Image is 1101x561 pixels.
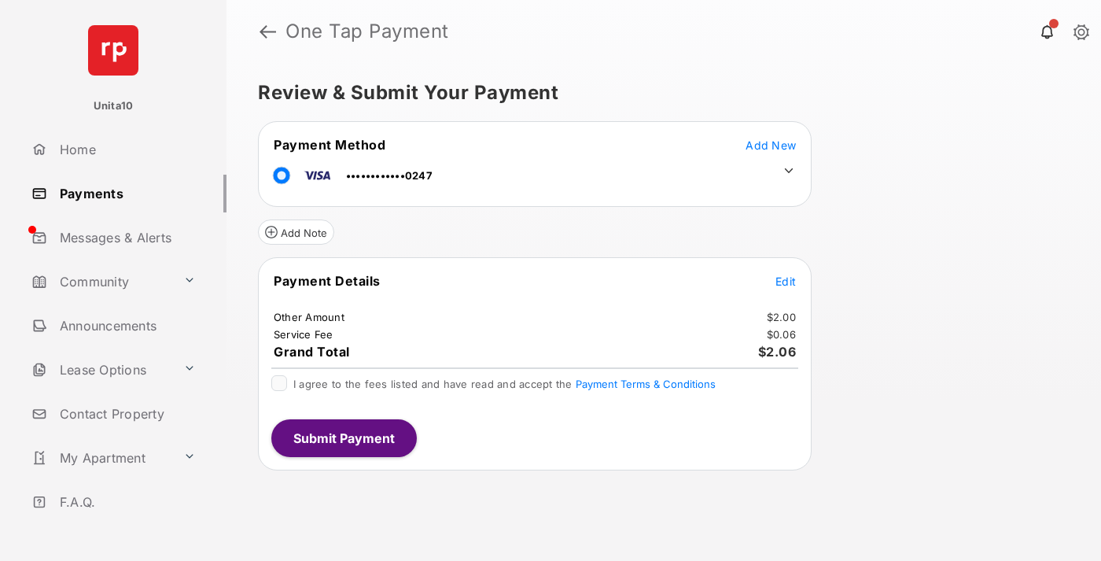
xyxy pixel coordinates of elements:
a: Lease Options [25,351,177,389]
a: Payments [25,175,226,212]
span: Payment Details [274,273,381,289]
span: Add New [746,138,796,152]
span: ••••••••••••0247 [346,169,433,182]
img: svg+xml;base64,PHN2ZyB4bWxucz0iaHR0cDovL3d3dy53My5vcmcvMjAwMC9zdmciIHdpZHRoPSI2NCIgaGVpZ2h0PSI2NC... [88,25,138,76]
strong: One Tap Payment [285,22,449,41]
a: Home [25,131,226,168]
h5: Review & Submit Your Payment [258,83,1057,102]
td: Service Fee [273,327,334,341]
button: Add New [746,137,796,153]
span: Edit [775,275,796,288]
td: $2.00 [766,310,797,324]
button: Edit [775,273,796,289]
button: I agree to the fees listed and have read and accept the [576,378,716,390]
a: My Apartment [25,439,177,477]
a: Announcements [25,307,226,345]
span: $2.06 [758,344,797,360]
a: Contact Property [25,395,226,433]
button: Submit Payment [271,419,417,457]
button: Add Note [258,220,334,245]
a: F.A.Q. [25,483,226,521]
a: Community [25,263,177,301]
span: I agree to the fees listed and have read and accept the [293,378,716,390]
span: Payment Method [274,137,385,153]
td: Other Amount [273,310,345,324]
p: Unita10 [94,98,134,114]
td: $0.06 [766,327,797,341]
span: Grand Total [274,344,350,360]
a: Messages & Alerts [25,219,226,257]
